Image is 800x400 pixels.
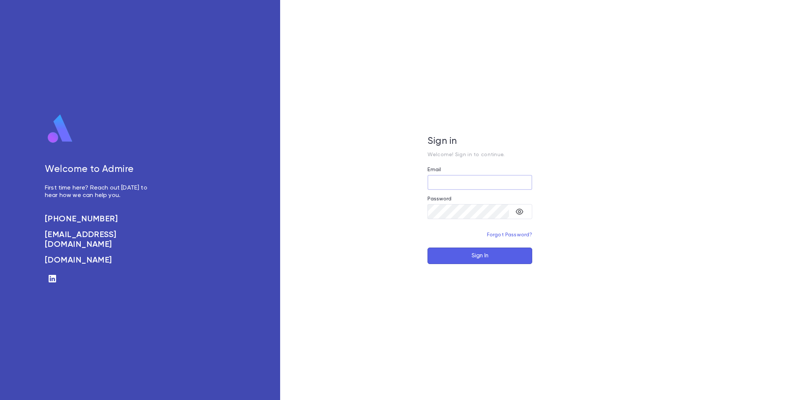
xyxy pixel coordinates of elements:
a: [DOMAIN_NAME] [45,255,156,265]
h5: Sign in [427,136,532,147]
a: Forgot Password? [487,232,533,237]
label: Email [427,167,441,173]
p: Welcome! Sign in to continue. [427,152,532,158]
p: First time here? Reach out [DATE] to hear how we can help you. [45,184,156,199]
a: [EMAIL_ADDRESS][DOMAIN_NAME] [45,230,156,249]
a: [PHONE_NUMBER] [45,214,156,224]
label: Password [427,196,451,202]
h5: Welcome to Admire [45,164,156,175]
button: toggle password visibility [512,204,527,219]
button: Sign In [427,248,532,264]
img: logo [45,114,76,144]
